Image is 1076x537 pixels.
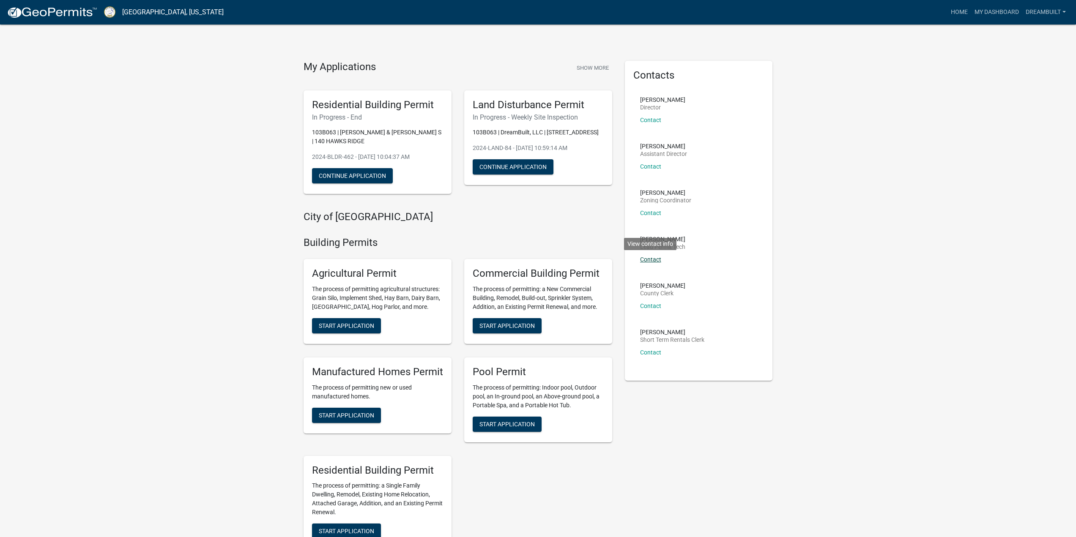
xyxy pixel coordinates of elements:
[640,290,685,296] p: County Clerk
[122,5,224,19] a: [GEOGRAPHIC_DATA], [US_STATE]
[312,366,443,378] h5: Manufactured Homes Permit
[319,412,374,418] span: Start Application
[947,4,971,20] a: Home
[640,197,691,203] p: Zoning Coordinator
[312,464,443,477] h5: Residential Building Permit
[640,104,685,110] p: Director
[312,153,443,161] p: 2024-BLDR-462 - [DATE] 10:04:37 AM
[640,117,661,123] a: Contact
[473,366,604,378] h5: Pool Permit
[640,329,704,335] p: [PERSON_NAME]
[304,237,612,249] h4: Building Permits
[640,210,661,216] a: Contact
[304,61,376,74] h4: My Applications
[312,168,393,183] button: Continue Application
[573,61,612,75] button: Show More
[640,256,661,263] a: Contact
[312,318,381,333] button: Start Application
[473,99,604,111] h5: Land Disturbance Permit
[319,528,374,534] span: Start Application
[640,236,685,242] p: [PERSON_NAME]
[473,318,542,333] button: Start Application
[312,408,381,423] button: Start Application
[633,69,764,82] h5: Contacts
[312,267,443,280] h5: Agricultural Permit
[312,128,443,146] p: 103B063 | [PERSON_NAME] & [PERSON_NAME] S | 140 HAWKS RIDGE
[304,211,612,223] h4: City of [GEOGRAPHIC_DATA]
[473,128,604,137] p: 103B063 | DreamBuilt, LLC | [STREET_ADDRESS]
[312,481,443,517] p: The process of permitting: a Single Family Dwelling, Remodel, Existing Home Relocation, Attached ...
[479,322,535,329] span: Start Application
[312,113,443,121] h6: In Progress - End
[473,144,604,153] p: 2024-LAND-84 - [DATE] 10:59:14 AM
[473,113,604,121] h6: In Progress - Weekly Site Inspection
[640,337,704,343] p: Short Term Rentals Clerk
[640,303,661,309] a: Contact
[312,383,443,401] p: The process of permitting new or used manufactured homes.
[479,420,535,427] span: Start Application
[640,283,685,289] p: [PERSON_NAME]
[312,99,443,111] h5: Residential Building Permit
[473,417,542,432] button: Start Application
[640,190,691,196] p: [PERSON_NAME]
[640,349,661,356] a: Contact
[640,97,685,103] p: [PERSON_NAME]
[640,143,687,149] p: [PERSON_NAME]
[473,267,604,280] h5: Commercial Building Permit
[319,322,374,329] span: Start Application
[971,4,1022,20] a: My Dashboard
[473,285,604,311] p: The process of permitting: a New Commercial Building, Remodel, Build-out, Sprinkler System, Addit...
[473,159,553,174] button: Continue Application
[1022,4,1069,20] a: Dreambuilt
[312,285,443,311] p: The process of permitting agricultural structures: Grain Silo, Implement Shed, Hay Barn, Dairy Ba...
[640,163,661,170] a: Contact
[473,383,604,410] p: The process of permitting: Indoor pool, Outdoor pool, an In-ground pool, an Above-ground pool, a ...
[640,151,687,157] p: Assistant Director
[104,6,115,18] img: Putnam County, Georgia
